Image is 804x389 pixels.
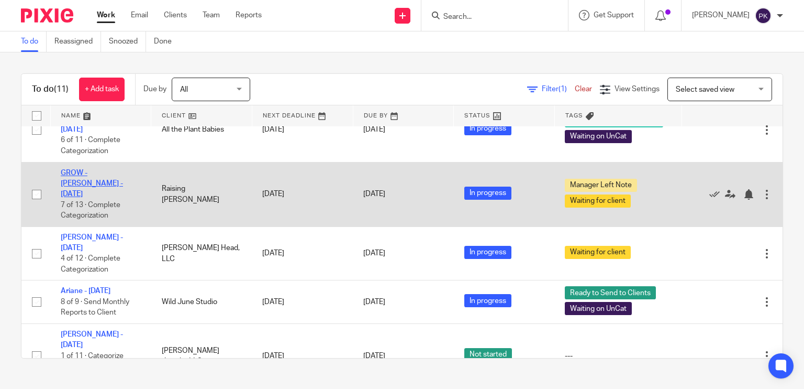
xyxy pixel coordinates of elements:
[61,234,123,252] a: [PERSON_NAME] - [DATE]
[252,226,353,280] td: [DATE]
[363,352,385,360] span: [DATE]
[61,169,123,198] a: GROW - [PERSON_NAME] - [DATE]
[61,331,123,349] a: [PERSON_NAME] - [DATE]
[97,10,115,20] a: Work
[154,31,180,52] a: Done
[61,201,120,220] span: 7 of 13 · Complete Categorization
[164,10,187,20] a: Clients
[252,162,353,226] td: [DATE]
[21,8,73,23] img: Pixie
[464,187,511,200] span: In progress
[151,98,252,162] td: All the Plant Babies
[464,294,511,307] span: In progress
[565,351,671,361] div: ---
[236,10,262,20] a: Reports
[363,191,385,198] span: [DATE]
[180,86,188,93] span: All
[565,286,656,299] span: Ready to Send to Clients
[21,31,47,52] a: To do
[143,84,166,94] p: Due by
[363,126,385,133] span: [DATE]
[565,194,631,208] span: Waiting for client
[151,162,252,226] td: Raising [PERSON_NAME]
[61,287,110,295] a: Ariane - [DATE]
[442,13,537,22] input: Search
[464,122,511,135] span: In progress
[709,189,725,199] a: Mark as done
[565,246,631,259] span: Waiting for client
[575,85,592,93] a: Clear
[151,323,252,388] td: [PERSON_NAME] Jewelry LLC
[203,10,220,20] a: Team
[61,137,120,155] span: 6 of 11 · Complete Categorization
[565,179,637,192] span: Manager Left Note
[464,246,511,259] span: In progress
[54,31,101,52] a: Reassigned
[252,280,353,323] td: [DATE]
[252,323,353,388] td: [DATE]
[151,226,252,280] td: [PERSON_NAME] Head, LLC
[109,31,146,52] a: Snoozed
[252,98,353,162] td: [DATE]
[755,7,772,24] img: svg%3E
[79,78,125,101] a: + Add task
[464,348,512,361] span: Not started
[565,130,632,143] span: Waiting on UnCat
[54,85,69,93] span: (11)
[542,85,575,93] span: Filter
[615,85,660,93] span: View Settings
[565,113,583,118] span: Tags
[61,255,120,274] span: 4 of 12 · Complete Categorization
[692,10,750,20] p: [PERSON_NAME]
[363,250,385,257] span: [DATE]
[559,85,567,93] span: (1)
[131,10,148,20] a: Email
[594,12,634,19] span: Get Support
[565,302,632,315] span: Waiting on UnCat
[61,352,127,381] span: 1 of 11 · Categorize Transactions in Bank Feed
[676,86,734,93] span: Select saved view
[151,280,252,323] td: Wild June Studio
[363,298,385,306] span: [DATE]
[32,84,69,95] h1: To do
[61,298,129,317] span: 8 of 9 · Send Monthly Reports to Client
